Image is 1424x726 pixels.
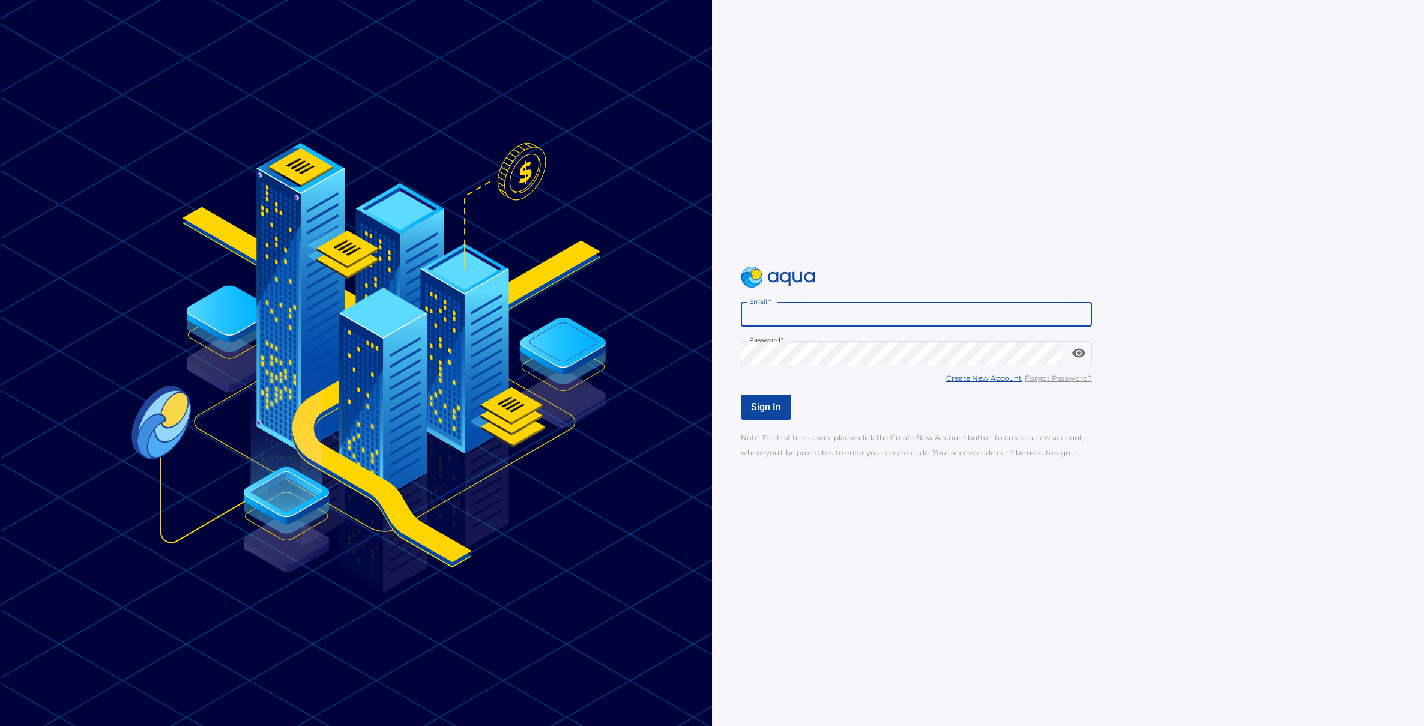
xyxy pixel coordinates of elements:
span: Note: For first time users, please click the Create New Account button to create a new account, w... [741,433,1084,457]
span: Sign In [751,401,781,413]
img: logo [741,267,815,288]
u: Create New Account [946,374,1022,383]
label: Email [749,297,771,306]
button: toggle password visibility [1067,341,1091,365]
u: Forgot Password? [1025,374,1092,383]
label: Password [749,336,783,345]
button: Sign In [741,395,791,420]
